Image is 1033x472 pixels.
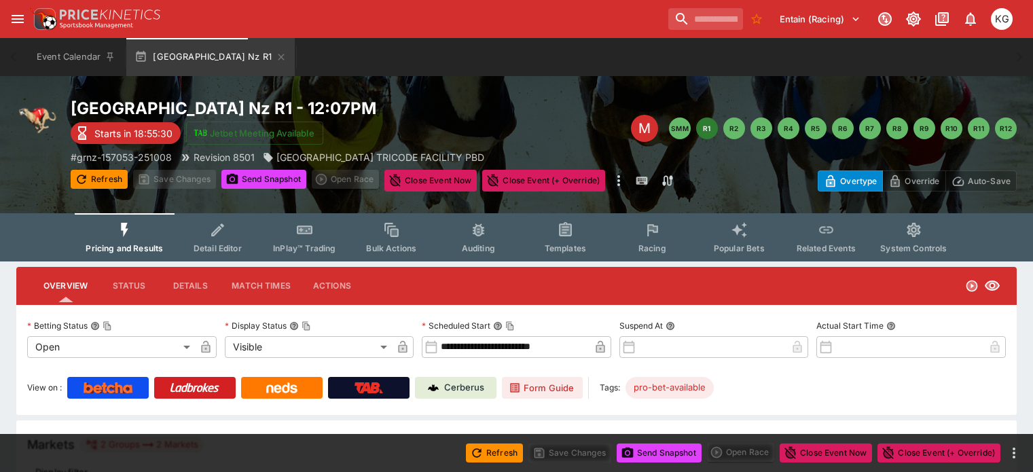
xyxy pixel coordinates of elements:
[669,117,691,139] button: SMM
[29,38,124,76] button: Event Calendar
[415,377,496,399] a: Cerberus
[194,243,242,253] span: Detail Editor
[33,270,98,302] button: Overview
[71,150,172,164] p: Copy To Clipboard
[832,117,854,139] button: R6
[312,170,379,189] div: split button
[27,320,88,331] p: Betting Status
[482,170,605,192] button: Close Event (+ Override)
[638,243,666,253] span: Racing
[968,117,990,139] button: R11
[965,279,979,293] svg: Open
[502,377,583,399] a: Form Guide
[71,98,623,119] h2: Copy To Clipboard
[905,174,939,188] p: Override
[366,243,416,253] span: Bulk Actions
[276,150,484,164] p: [GEOGRAPHIC_DATA] TRICODE FACILITY PBD
[778,117,799,139] button: R4
[631,115,658,142] div: Edit Meeting
[170,382,219,393] img: Ladbrokes
[859,117,881,139] button: R7
[611,170,627,192] button: more
[617,443,702,462] button: Send Snapshot
[666,321,675,331] button: Suspend At
[696,117,718,139] button: R1
[723,117,745,139] button: R2
[428,382,439,393] img: Cerberus
[103,321,112,331] button: Copy To Clipboard
[707,443,774,462] div: split button
[160,270,221,302] button: Details
[984,278,1000,294] svg: Visible
[98,270,160,302] button: Status
[877,443,1000,462] button: Close Event (+ Override)
[289,321,299,331] button: Display StatusCopy To Clipboard
[444,381,484,395] p: Cerberus
[626,381,714,395] span: pro-bet-available
[600,377,620,399] label: Tags:
[186,122,323,145] button: Jetbet Meeting Available
[913,117,935,139] button: R9
[266,382,297,393] img: Neds
[225,320,287,331] p: Display Status
[194,126,207,140] img: jetbet-logo.svg
[384,170,477,192] button: Close Event Now
[840,174,877,188] p: Overtype
[5,7,30,31] button: open drawer
[619,320,663,331] p: Suspend At
[263,150,484,164] div: ASCOT PARK TRICODE FACILITY PBD
[991,8,1013,30] div: Kevin Gutschlag
[882,170,945,192] button: Override
[750,117,772,139] button: R3
[668,8,743,30] input: search
[60,22,133,29] img: Sportsbook Management
[945,170,1017,192] button: Auto-Save
[225,336,393,358] div: Visible
[505,321,515,331] button: Copy To Clipboard
[355,382,383,393] img: TabNZ
[302,270,363,302] button: Actions
[545,243,586,253] span: Templates
[16,98,60,141] img: greyhound_racing.png
[873,7,897,31] button: Connected to PK
[60,10,160,20] img: PriceKinetics
[86,243,163,253] span: Pricing and Results
[901,7,926,31] button: Toggle light/dark mode
[930,7,954,31] button: Documentation
[71,170,128,189] button: Refresh
[669,117,1017,139] nav: pagination navigation
[302,321,311,331] button: Copy To Clipboard
[818,170,1017,192] div: Start From
[958,7,983,31] button: Notifications
[462,243,495,253] span: Auditing
[90,321,100,331] button: Betting StatusCopy To Clipboard
[714,243,765,253] span: Popular Bets
[886,117,908,139] button: R8
[818,170,883,192] button: Overtype
[221,170,306,189] button: Send Snapshot
[194,150,255,164] p: Revision 8501
[746,8,767,30] button: No Bookmarks
[995,117,1017,139] button: R12
[987,4,1017,34] button: Kevin Gutschlag
[816,320,884,331] p: Actual Start Time
[273,243,336,253] span: InPlay™ Trading
[84,382,132,393] img: Betcha
[27,377,62,399] label: View on :
[1006,445,1022,461] button: more
[626,377,714,399] div: Betting Target: cerberus
[126,38,295,76] button: [GEOGRAPHIC_DATA] Nz R1
[880,243,947,253] span: System Controls
[27,336,195,358] div: Open
[968,174,1011,188] p: Auto-Save
[805,117,827,139] button: R5
[780,443,872,462] button: Close Event Now
[797,243,856,253] span: Related Events
[422,320,490,331] p: Scheduled Start
[772,8,869,30] button: Select Tenant
[941,117,962,139] button: R10
[886,321,896,331] button: Actual Start Time
[493,321,503,331] button: Scheduled StartCopy To Clipboard
[30,5,57,33] img: PriceKinetics Logo
[94,126,173,141] p: Starts in 18:55:30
